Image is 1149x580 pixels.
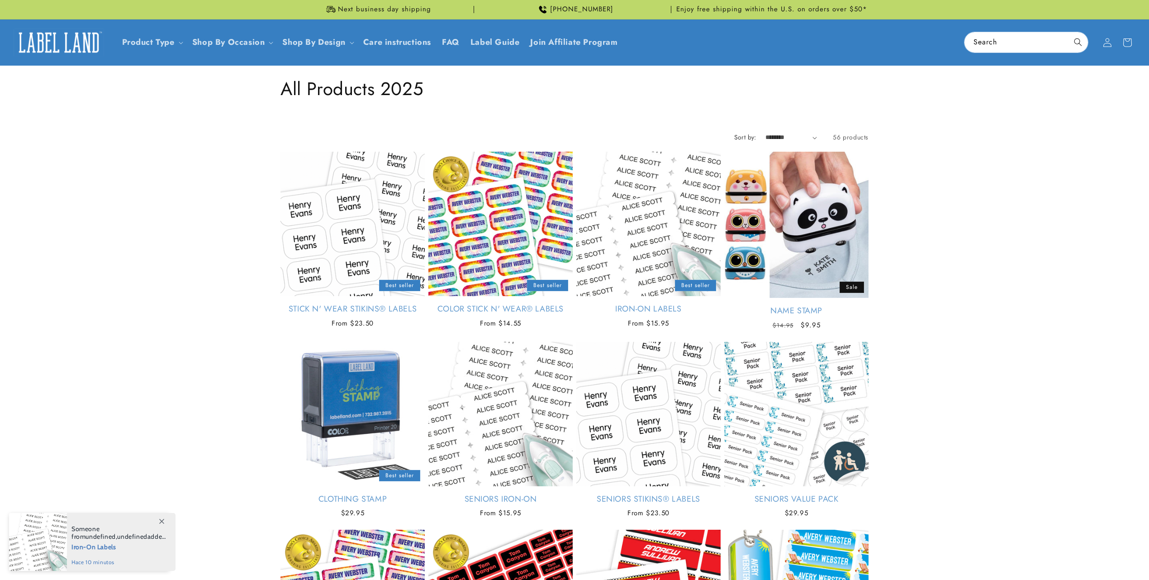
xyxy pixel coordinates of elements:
a: Clothing Stamp [280,494,425,504]
span: Next business day shipping [338,5,431,14]
span: Iron-On Labels [71,541,166,552]
span: hace 10 minutos [71,558,166,566]
span: Enjoy free shipping within the U.S. on orders over $50* [676,5,867,14]
span: FAQ [442,37,460,48]
span: Shop By Occasion [192,37,265,48]
span: Someone from , added this product to their cart. [71,525,166,541]
button: Search [1068,32,1088,52]
a: Label Land [10,25,108,60]
a: Join Affiliate Program [525,32,623,53]
a: Color Stick N' Wear® Labels [428,304,573,314]
span: undefined [117,532,147,541]
img: Label Land [14,29,104,57]
span: 56 products [833,133,869,142]
span: Care instructions [363,37,431,48]
a: Seniors Stikins® Labels [576,494,721,504]
h1: All Products 2025 [280,77,869,101]
span: undefined [85,532,115,541]
a: Seniors Iron-On [428,494,573,504]
a: Stick N' Wear Stikins® Labels [280,304,425,314]
summary: Shop By Occasion [187,32,277,53]
summary: Shop By Design [277,32,357,53]
span: Join Affiliate Program [530,37,617,48]
a: Product Type [122,36,175,48]
a: Shop By Design [282,36,345,48]
a: Care instructions [358,32,437,53]
a: Iron-On Labels [576,304,721,314]
span: [PHONE_NUMBER] [550,5,613,14]
a: FAQ [437,32,465,53]
a: Name Stamp [724,306,869,316]
label: Sort by: [734,133,756,142]
span: Label Guide [470,37,520,48]
summary: Product Type [117,32,187,53]
a: Label Guide [465,32,525,53]
a: Seniors Value Pack [724,494,869,504]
